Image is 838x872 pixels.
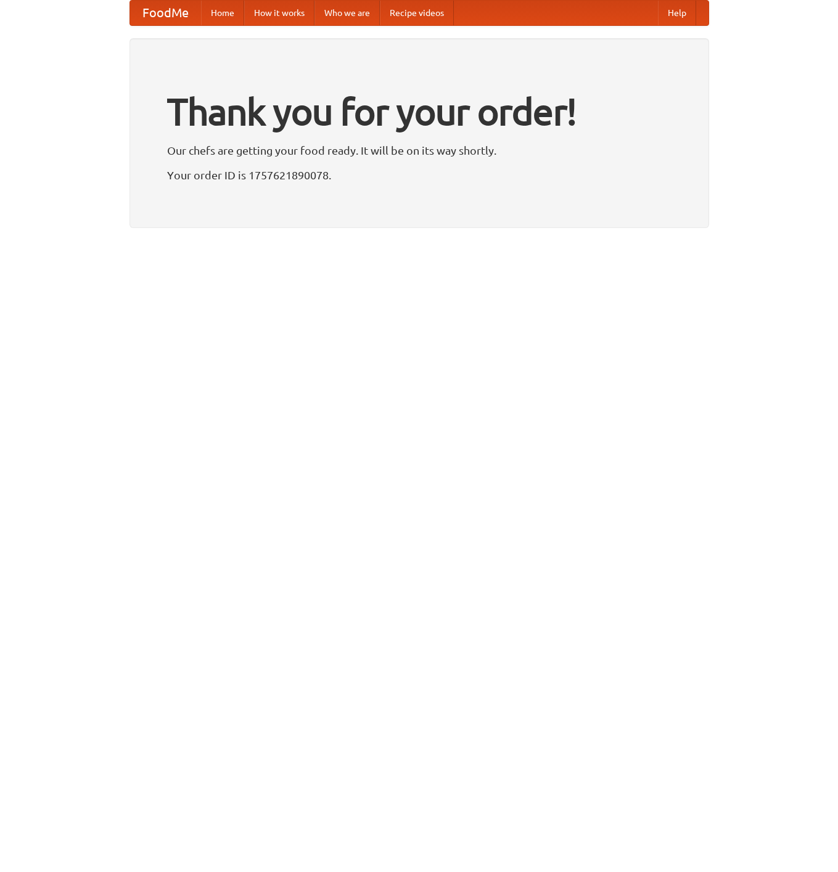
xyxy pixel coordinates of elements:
p: Your order ID is 1757621890078. [167,166,672,184]
a: Home [201,1,244,25]
h1: Thank you for your order! [167,82,672,141]
a: Recipe videos [380,1,454,25]
a: Help [658,1,696,25]
p: Our chefs are getting your food ready. It will be on its way shortly. [167,141,672,160]
a: How it works [244,1,314,25]
a: Who we are [314,1,380,25]
a: FoodMe [130,1,201,25]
